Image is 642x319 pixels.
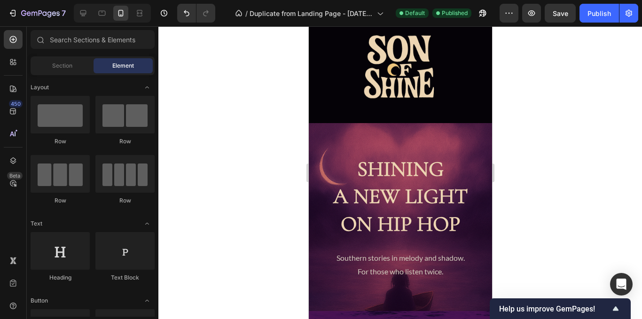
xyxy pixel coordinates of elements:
button: Save [545,4,576,23]
span: Duplicate from Landing Page - [DATE] 14:10:19 [250,8,373,18]
div: Undo/Redo [177,4,215,23]
button: Show survey - Help us improve GemPages! [499,303,621,314]
button: Publish [579,4,619,23]
span: Layout [31,83,49,92]
div: Row [95,196,155,205]
div: 450 [9,100,23,108]
span: Default [405,9,425,17]
button: 7 [4,4,70,23]
div: Row [31,196,90,205]
div: Row [31,137,90,146]
span: Element [112,62,134,70]
span: Published [442,9,468,17]
p: 7 [62,8,66,19]
div: Publish [587,8,611,18]
span: Toggle open [140,216,155,231]
p: Southern stories in melody and shadow. [8,225,175,239]
div: Open Intercom Messenger [610,273,633,296]
iframe: Design area [309,26,492,319]
span: Section [52,62,72,70]
h2: SHINING A NEW LIGHT ON HIP HOP [8,128,176,213]
div: Beta [7,172,23,179]
span: Button [31,296,48,305]
span: / [245,8,248,18]
div: Heading [31,273,90,282]
span: Help us improve GemPages! [499,304,610,313]
span: Text [31,219,42,228]
div: Text Block [95,273,155,282]
div: Row [95,137,155,146]
span: Save [553,9,568,17]
span: Toggle open [140,80,155,95]
input: Search Sections & Elements [31,30,155,49]
p: For those who listen twice. [8,239,175,252]
span: Toggle open [140,293,155,308]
